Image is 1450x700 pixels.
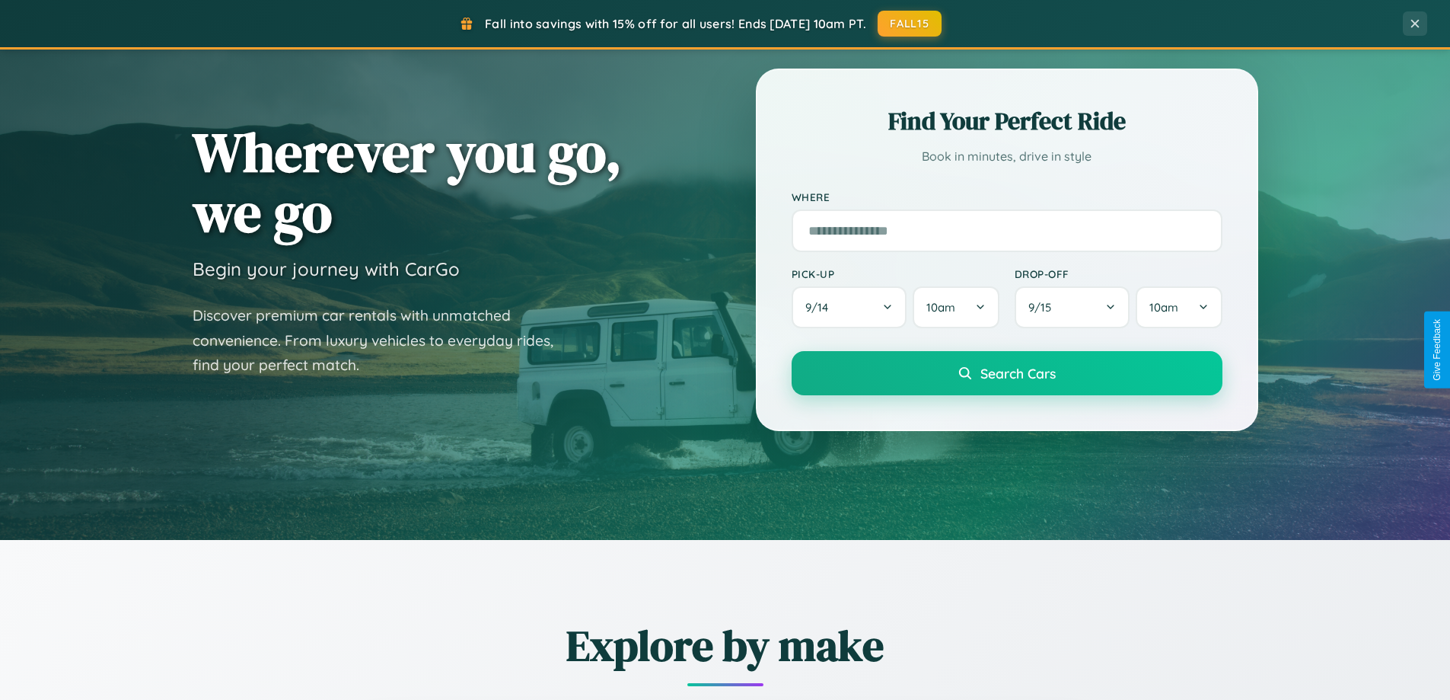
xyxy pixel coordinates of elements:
h2: Explore by make [269,616,1182,675]
h3: Begin your journey with CarGo [193,257,460,280]
span: 10am [1149,300,1178,315]
button: 9/14 [792,286,907,328]
label: Drop-off [1015,267,1222,280]
button: FALL15 [878,11,942,37]
span: Search Cars [980,365,1056,382]
p: Book in minutes, drive in style [792,145,1222,168]
p: Discover premium car rentals with unmatched convenience. From luxury vehicles to everyday rides, ... [193,303,573,378]
span: 9 / 14 [805,300,836,315]
button: 10am [913,286,999,328]
h2: Find Your Perfect Ride [792,104,1222,138]
button: 9/15 [1015,286,1130,328]
button: 10am [1136,286,1222,328]
h1: Wherever you go, we go [193,122,622,242]
span: 10am [926,300,955,315]
button: Search Cars [792,351,1222,395]
div: Give Feedback [1432,319,1442,381]
label: Where [792,190,1222,203]
span: 9 / 15 [1028,300,1059,315]
label: Pick-up [792,267,999,280]
span: Fall into savings with 15% off for all users! Ends [DATE] 10am PT. [485,16,866,31]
